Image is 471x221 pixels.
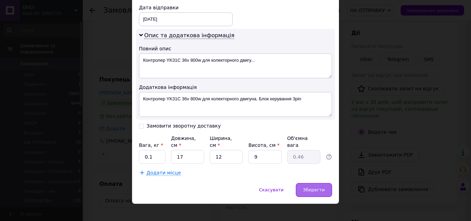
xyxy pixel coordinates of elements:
div: Повний опис [139,45,332,52]
label: Вага, кг [139,142,163,148]
div: Об'ємна вага [287,135,320,149]
label: Довжина, см [171,135,196,148]
label: Висота, см [248,142,279,148]
span: Опис та додаткова інформація [144,32,234,39]
span: Додати місце [147,170,181,176]
label: Ширина, см [210,135,232,148]
div: Додаткова інформація [139,84,332,91]
span: Зберегти [303,187,325,192]
div: Дата відправки [139,4,233,11]
textarea: Контролер YK31C 36v 800w для колекторного двигуна. Блок керування 3pin [139,92,332,117]
div: Замовити зворотну доставку [147,123,221,129]
textarea: Контролер YK31C 36v 800w для колекторного двигу... [139,53,332,78]
span: Скасувати [259,187,283,192]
